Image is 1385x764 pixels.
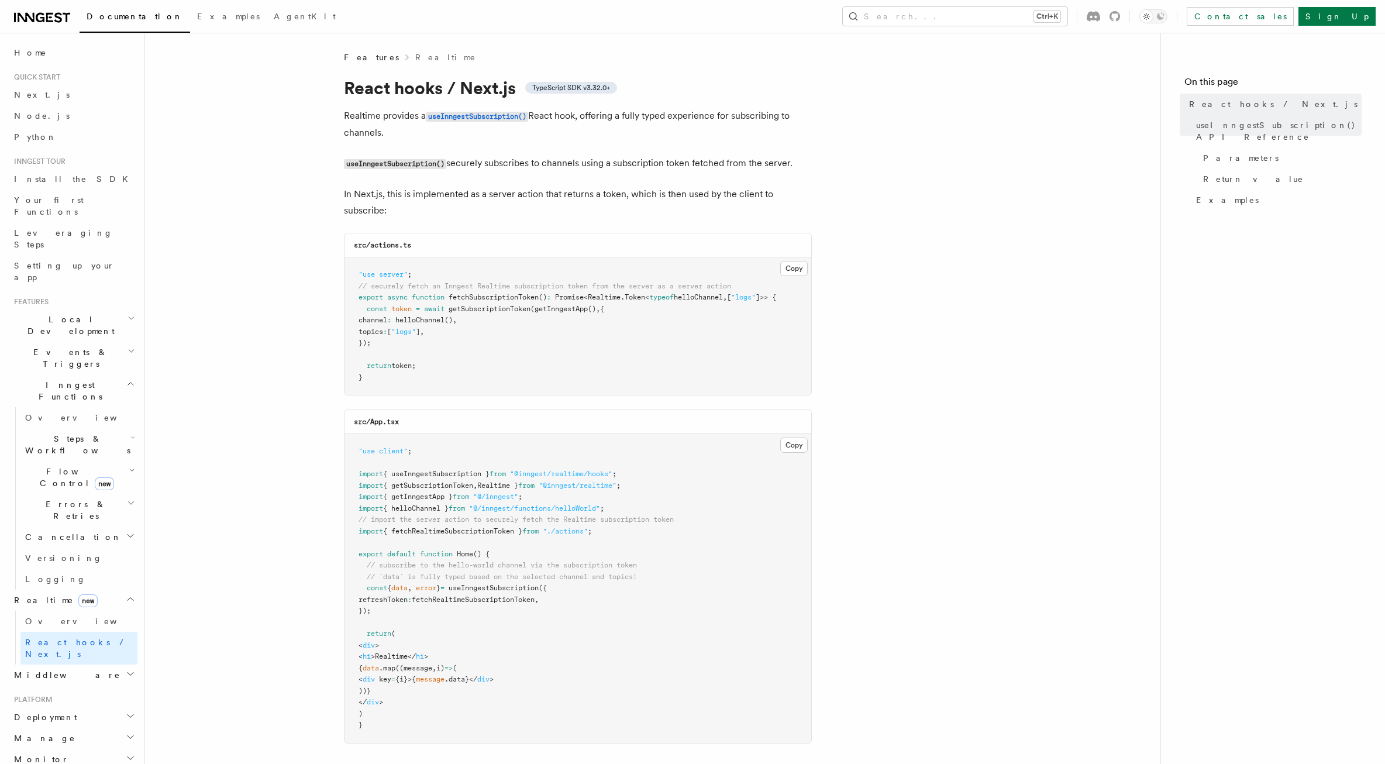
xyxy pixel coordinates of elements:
[473,493,518,501] span: "@/inngest"
[1198,168,1362,190] a: Return value
[359,339,371,347] span: });
[416,328,420,336] span: ]
[1184,94,1362,115] a: React hooks / Next.js
[363,664,379,672] span: data
[9,407,137,590] div: Inngest Functions
[9,168,137,190] a: Install the SDK
[391,675,395,683] span: =
[9,84,137,105] a: Next.js
[535,305,588,313] span: getInngestApp
[359,493,383,501] span: import
[20,428,137,461] button: Steps & Workflows
[9,695,53,704] span: Platform
[395,316,445,324] span: helloChannel
[359,698,367,706] span: </
[391,584,408,592] span: data
[391,328,416,336] span: "logs"
[457,550,473,558] span: Home
[20,548,137,569] a: Versioning
[674,293,723,301] span: helloChannel
[344,159,446,169] code: useInngestSubscription()
[363,652,371,660] span: h1
[379,675,391,683] span: key
[539,293,547,301] span: ()
[359,687,371,695] span: ))}
[9,374,137,407] button: Inngest Functions
[1191,115,1362,147] a: useInngestSubscription() API Reference
[477,675,490,683] span: div
[445,675,477,683] span: .data}</
[1203,173,1304,185] span: Return value
[20,461,137,494] button: Flow Controlnew
[391,305,412,313] span: token
[9,105,137,126] a: Node.js
[9,732,75,744] span: Manage
[543,527,588,535] span: "./actions"
[9,297,49,307] span: Features
[383,328,387,336] span: :
[9,157,66,166] span: Inngest tour
[1203,152,1279,164] span: Parameters
[190,4,267,32] a: Examples
[588,293,621,301] span: Realtime
[9,342,137,374] button: Events & Triggers
[20,498,127,522] span: Errors & Retries
[449,305,530,313] span: getSubscriptionToken
[95,477,114,490] span: new
[780,261,808,276] button: Copy
[359,596,408,604] span: refreshToken
[412,293,445,301] span: function
[354,241,411,249] code: src/actions.ts
[20,569,137,590] a: Logging
[522,527,539,535] span: from
[359,328,383,336] span: topics
[267,4,343,32] a: AgentKit
[473,550,490,558] span: () {
[9,255,137,288] a: Setting up your app
[547,293,551,301] span: :
[383,504,449,512] span: { helloChannel }
[756,293,776,301] span: ]>> {
[25,553,102,563] span: Versioning
[780,438,808,453] button: Copy
[645,293,649,301] span: <
[539,584,547,592] span: ({
[1034,11,1060,22] kbd: Ctrl+K
[415,51,477,63] a: Realtime
[600,305,604,313] span: {
[359,447,408,455] span: "use client"
[9,590,137,611] button: Realtimenew
[9,669,120,681] span: Middleware
[1184,75,1362,94] h4: On this page
[477,481,518,490] span: Realtime }
[843,7,1067,26] button: Search...Ctrl+K
[14,228,113,249] span: Leveraging Steps
[344,155,812,172] p: securely subscribes to channels using a subscription token fetched from the server.
[25,617,146,626] span: Overview
[359,527,383,535] span: import
[379,698,383,706] span: >
[387,584,391,592] span: {
[555,293,584,301] span: Promise
[395,664,432,672] span: ((message
[367,573,637,581] span: // `data` is fully typed based on the selected channel and topics!
[510,470,612,478] span: "@inngest/realtime/hooks"
[359,641,363,649] span: <
[80,4,190,33] a: Documentation
[616,481,621,490] span: ;
[20,611,137,632] a: Overview
[363,641,375,649] span: div
[453,664,457,672] span: (
[416,305,420,313] span: =
[14,132,57,142] span: Python
[9,611,137,665] div: Realtimenew
[490,470,506,478] span: from
[449,293,539,301] span: fetchSubscriptionToken
[344,108,812,141] p: Realtime provides a React hook, offering a fully typed experience for subscribing to channels.
[14,195,84,216] span: Your first Functions
[359,470,383,478] span: import
[395,675,416,683] span: {i}>{
[420,328,424,336] span: ,
[375,641,379,649] span: >
[432,664,436,672] span: ,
